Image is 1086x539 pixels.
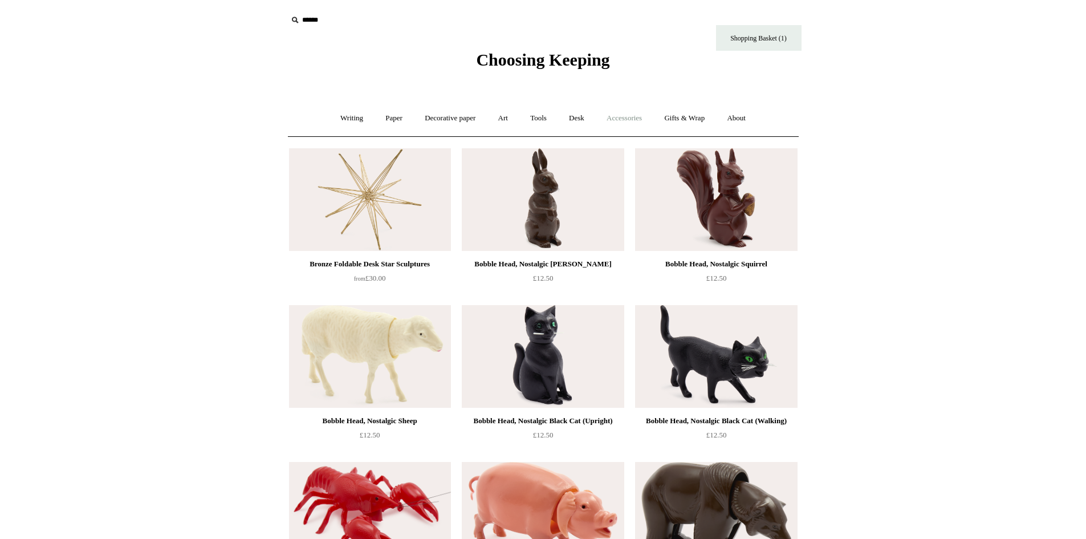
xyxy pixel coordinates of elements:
a: Bobble Head, Nostalgic Black Cat (Walking) £12.50 [635,414,797,461]
a: About [717,103,756,133]
a: Bobble Head, Nostalgic Squirrel £12.50 [635,257,797,304]
img: Bobble Head, Nostalgic Black Cat (Upright) [462,305,624,408]
img: Bobble Head, Nostalgic Brown Bunny [462,148,624,251]
span: £12.50 [533,431,554,439]
span: £12.50 [706,274,727,282]
img: Bobble Head, Nostalgic Squirrel [635,148,797,251]
span: £12.50 [706,431,727,439]
a: Choosing Keeping [476,59,609,67]
a: Tools [520,103,557,133]
img: Bronze Foldable Desk Star Sculptures [289,148,451,251]
a: Shopping Basket (1) [716,25,802,51]
a: Bobble Head, Nostalgic Black Cat (Upright) Bobble Head, Nostalgic Black Cat (Upright) [462,305,624,408]
div: Bobble Head, Nostalgic Squirrel [638,257,794,271]
a: Gifts & Wrap [654,103,715,133]
a: Bobble Head, Nostalgic Brown Bunny Bobble Head, Nostalgic Brown Bunny [462,148,624,251]
a: Accessories [596,103,652,133]
a: Bobble Head, Nostalgic Black Cat (Upright) £12.50 [462,414,624,461]
a: Writing [330,103,373,133]
span: Choosing Keeping [476,50,609,69]
a: Bobble Head, Nostalgic Sheep Bobble Head, Nostalgic Sheep [289,305,451,408]
a: Bobble Head, Nostalgic Black Cat (Walking) Bobble Head, Nostalgic Black Cat (Walking) [635,305,797,408]
img: Bobble Head, Nostalgic Black Cat (Walking) [635,305,797,408]
a: Bronze Foldable Desk Star Sculptures Bronze Foldable Desk Star Sculptures [289,148,451,251]
span: from [354,275,365,282]
a: Paper [375,103,413,133]
span: £12.50 [533,274,554,282]
div: Bobble Head, Nostalgic Black Cat (Upright) [465,414,621,428]
div: Bobble Head, Nostalgic Sheep [292,414,448,428]
span: £12.50 [360,431,380,439]
div: Bobble Head, Nostalgic Black Cat (Walking) [638,414,794,428]
div: Bobble Head, Nostalgic [PERSON_NAME] [465,257,621,271]
a: Bronze Foldable Desk Star Sculptures from£30.00 [289,257,451,304]
span: £30.00 [354,274,386,282]
a: Bobble Head, Nostalgic Squirrel Bobble Head, Nostalgic Squirrel [635,148,797,251]
a: Bobble Head, Nostalgic [PERSON_NAME] £12.50 [462,257,624,304]
a: Art [488,103,518,133]
a: Desk [559,103,595,133]
img: Bobble Head, Nostalgic Sheep [289,305,451,408]
a: Decorative paper [414,103,486,133]
a: Bobble Head, Nostalgic Sheep £12.50 [289,414,451,461]
div: Bronze Foldable Desk Star Sculptures [292,257,448,271]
